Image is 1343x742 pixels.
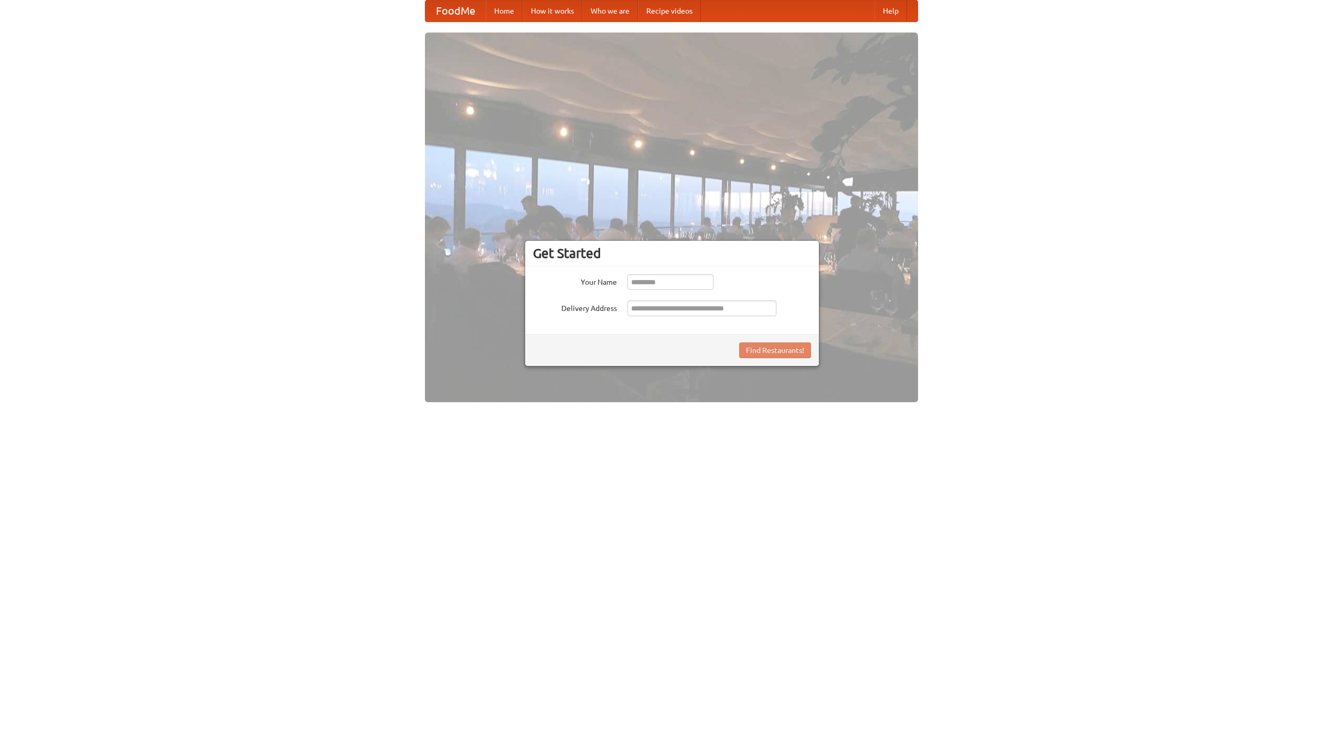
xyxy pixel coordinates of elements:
h3: Get Started [533,245,811,261]
a: Home [486,1,523,21]
a: How it works [523,1,582,21]
label: Delivery Address [533,300,617,314]
label: Your Name [533,274,617,287]
a: Help [875,1,907,21]
a: FoodMe [425,1,486,21]
button: Find Restaurants! [739,342,811,358]
a: Who we are [582,1,638,21]
a: Recipe videos [638,1,701,21]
